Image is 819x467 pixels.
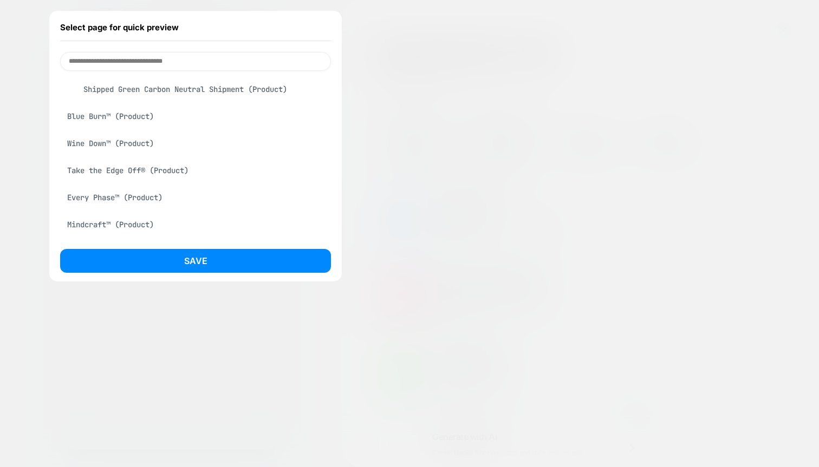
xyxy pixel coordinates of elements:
[60,106,331,127] div: Blue Burn™ (Product)
[60,249,331,273] button: Save
[60,133,331,154] div: Wine Down™ (Product)
[60,160,331,181] div: Take the Edge Off® (Product)
[60,187,331,208] div: Every Phase™ (Product)
[60,214,331,235] div: Mindcraft™ (Product)
[60,79,331,100] div: Shipped Green Carbon Neutral Shipment (Product)
[60,22,179,32] span: Select page for quick preview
